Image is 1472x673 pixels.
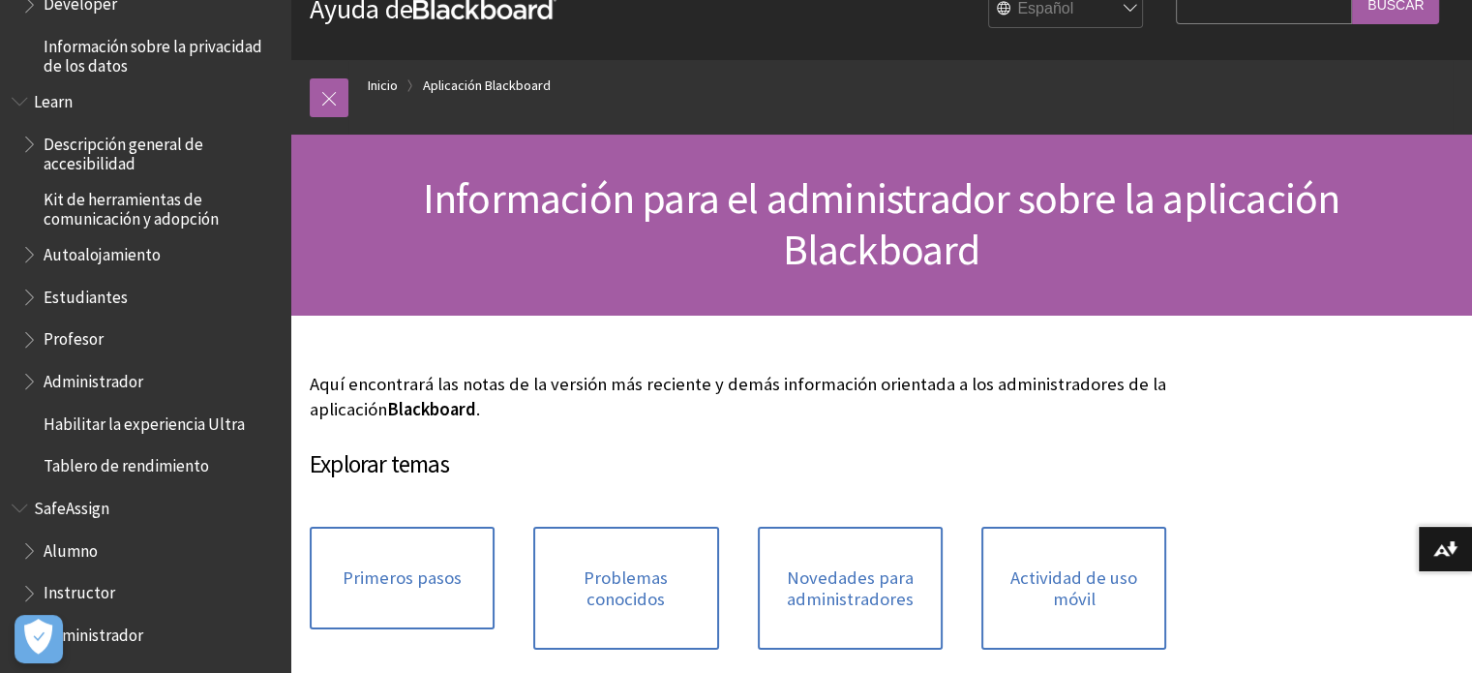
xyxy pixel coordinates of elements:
[368,74,398,98] a: Inicio
[44,577,115,603] span: Instructor
[44,535,98,561] span: Alumno
[12,492,279,652] nav: Book outline for Blackboard SafeAssign
[310,527,495,629] a: Primeros pasos
[15,615,63,663] button: Abrir preferencias
[981,527,1166,650] a: Actividad de uso móvil
[758,527,943,650] a: Novedades para administradores
[44,30,277,76] span: Información sobre la privacidad de los datos
[44,281,128,307] span: Estudiantes
[44,238,161,264] span: Autoalojamiento
[44,128,277,173] span: Descripción general de accesibilidad
[423,171,1340,276] span: Información para el administrador sobre la aplicación Blackboard
[44,323,104,350] span: Profesor
[34,492,109,518] span: SafeAssign
[310,372,1166,422] p: Aquí encontrará las notas de la versión más reciente y demás información orientada a los administ...
[34,85,73,111] span: Learn
[44,183,277,229] span: Kit de herramientas de comunicación y adopción
[423,74,551,98] a: Aplicación Blackboard
[44,450,209,476] span: Tablero de rendimiento
[533,527,718,650] a: Problemas conocidos
[44,408,245,434] span: Habilitar la experiencia Ultra
[44,619,143,645] span: Administrador
[12,85,279,482] nav: Book outline for Blackboard Learn Help
[387,398,476,420] span: Blackboard
[310,446,1166,483] h3: Explorar temas
[44,365,143,391] span: Administrador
